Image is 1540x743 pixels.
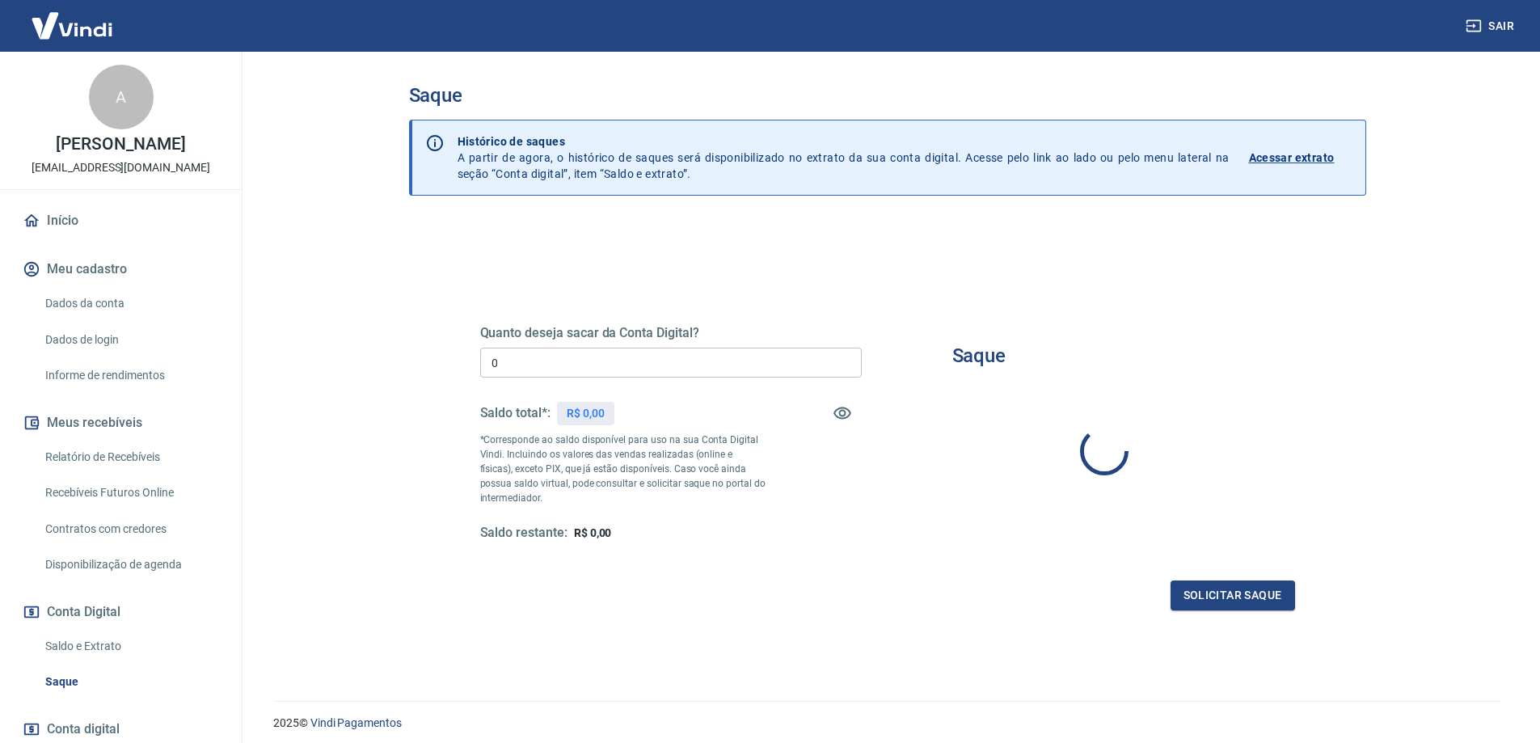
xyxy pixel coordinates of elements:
[409,84,1366,107] h3: Saque
[39,323,222,357] a: Dados de login
[39,630,222,663] a: Saldo e Extrato
[480,525,567,542] h5: Saldo restante:
[39,548,222,581] a: Disponibilização de agenda
[480,405,551,421] h5: Saldo total*:
[19,203,222,239] a: Início
[39,287,222,320] a: Dados da conta
[458,133,1230,150] p: Histórico de saques
[952,344,1006,367] h3: Saque
[39,665,222,699] a: Saque
[458,133,1230,182] p: A partir de agora, o histórico de saques será disponibilizado no extrato da sua conta digital. Ac...
[480,325,862,341] h5: Quanto deseja sacar da Conta Digital?
[39,359,222,392] a: Informe de rendimentos
[19,405,222,441] button: Meus recebíveis
[19,251,222,287] button: Meu cadastro
[1171,580,1295,610] button: Solicitar saque
[56,136,185,153] p: [PERSON_NAME]
[32,159,210,176] p: [EMAIL_ADDRESS][DOMAIN_NAME]
[574,526,612,539] span: R$ 0,00
[19,1,124,50] img: Vindi
[273,715,1501,732] p: 2025 ©
[39,513,222,546] a: Contratos com credores
[47,718,120,741] span: Conta digital
[1249,133,1352,182] a: Acessar extrato
[19,594,222,630] button: Conta Digital
[1249,150,1335,166] p: Acessar extrato
[1462,11,1521,41] button: Sair
[89,65,154,129] div: A
[310,716,402,729] a: Vindi Pagamentos
[39,441,222,474] a: Relatório de Recebíveis
[567,405,605,422] p: R$ 0,00
[39,476,222,509] a: Recebíveis Futuros Online
[480,433,766,505] p: *Corresponde ao saldo disponível para uso na sua Conta Digital Vindi. Incluindo os valores das ve...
